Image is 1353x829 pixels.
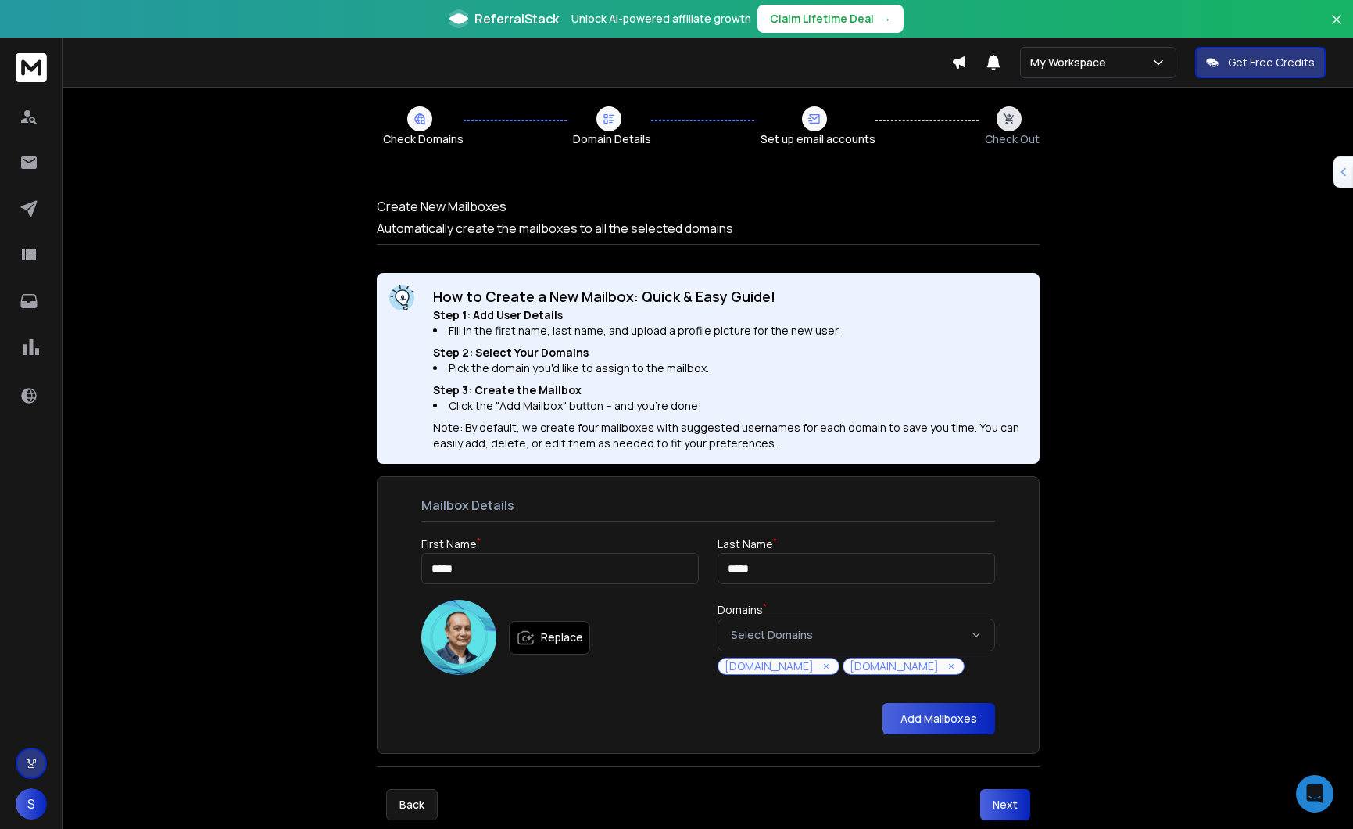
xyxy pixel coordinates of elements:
img: information [389,285,414,310]
div: Open Intercom Messenger [1296,775,1333,813]
label: Domains [718,602,767,617]
label: Replace [509,621,590,655]
p: My Workspace [1030,55,1112,70]
button: Select Domains [718,619,995,651]
p: Unlock AI-powered affiliate growth [571,11,751,27]
label: Last Name [718,537,777,551]
button: Get Free Credits [1195,47,1326,78]
button: Back [386,789,438,820]
p: Mailbox Details [421,496,995,522]
button: S [16,788,47,820]
div: Note: By default, we create four mailboxes with suggested usernames for each domain to save you t... [433,420,1027,451]
p: Automatically create the mailboxes to all the selected domains [377,219,1040,238]
span: Set up email accounts [761,131,875,147]
button: Close banner [1326,9,1347,47]
h1: How to Create a New Mailbox: Quick & Easy Guide! [433,285,1027,307]
span: Domain Details [573,131,651,147]
button: Claim Lifetime Deal→ [757,5,904,33]
li: Click the "Add Mailbox" button – and you're done! [433,398,1027,414]
span: Check Out [985,131,1040,147]
button: Next [980,789,1030,820]
span: → [880,11,891,27]
img: profile [421,600,496,675]
b: Step 1: Add User Details [433,307,563,322]
li: Pick the domain you'd like to assign to the mailbox. [433,361,1027,376]
b: Step 2: Select Your Domains [433,345,589,360]
div: [DOMAIN_NAME] [843,658,965,675]
span: Check Domains [383,131,464,147]
b: Step 3: Create the Mailbox [433,382,582,397]
button: Add Mailboxes [882,703,995,734]
div: [DOMAIN_NAME] [718,658,839,675]
label: First Name [421,537,481,551]
li: Fill in the first name, last name, and upload a profile picture for the new user. [433,323,1027,339]
p: Get Free Credits [1228,55,1315,70]
h1: Create New Mailboxes [377,197,1040,216]
span: ReferralStack [474,9,559,28]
